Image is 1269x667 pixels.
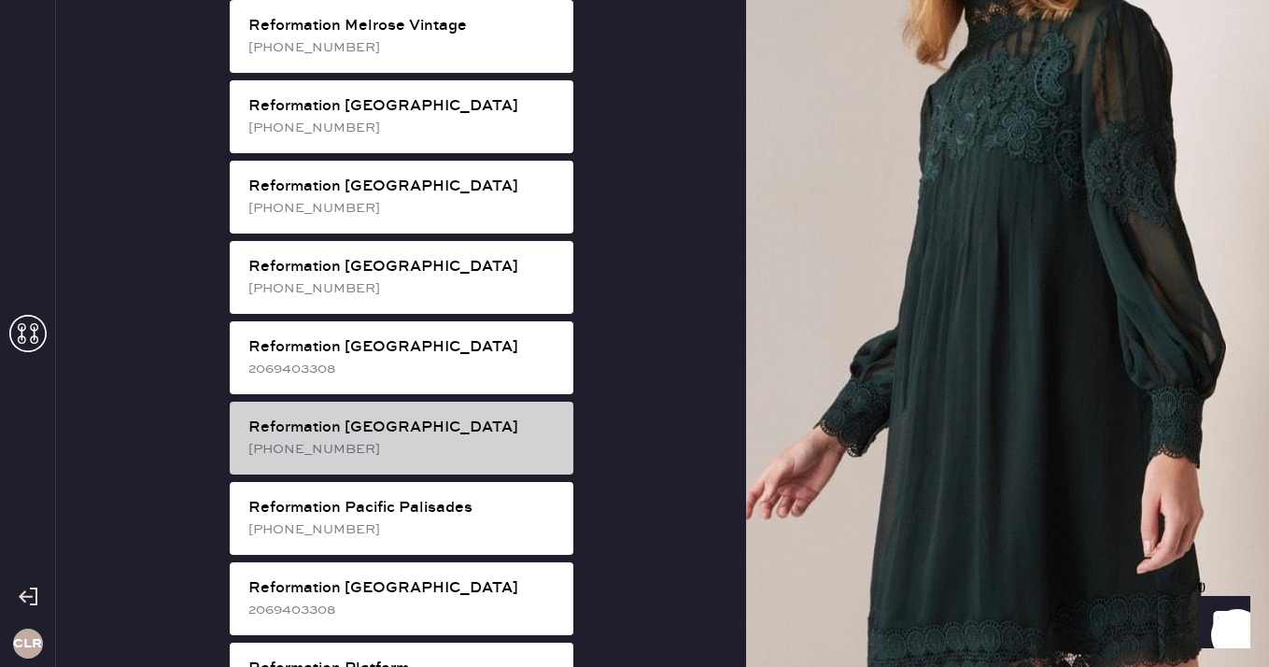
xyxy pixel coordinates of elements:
[248,497,558,519] div: Reformation Pacific Palisades
[248,439,558,460] div: [PHONE_NUMBER]
[1180,583,1261,663] iframe: Front Chat
[248,176,558,198] div: Reformation [GEOGRAPHIC_DATA]
[248,417,558,439] div: Reformation [GEOGRAPHIC_DATA]
[248,278,558,299] div: [PHONE_NUMBER]
[168,328,1136,352] td: Sleeveless Top - Reformation - [PERSON_NAME] Top Blitz - Size: XS
[248,37,558,58] div: [PHONE_NUMBER]
[168,304,1136,328] th: Description
[1137,304,1206,328] th: QTY
[13,637,42,650] h3: CLR
[60,208,1206,276] div: # 69476 [PERSON_NAME] [PERSON_NAME] [EMAIL_ADDRESS][DOMAIN_NAME]
[248,336,558,359] div: Reformation [GEOGRAPHIC_DATA]
[60,304,168,328] th: ID
[1137,328,1206,352] td: 1
[248,118,558,138] div: [PHONE_NUMBER]
[248,95,558,118] div: Reformation [GEOGRAPHIC_DATA]
[248,600,558,620] div: 2069403308
[248,519,558,540] div: [PHONE_NUMBER]
[248,256,558,278] div: Reformation [GEOGRAPHIC_DATA]
[248,198,558,219] div: [PHONE_NUMBER]
[60,186,1206,208] div: Customer information
[60,113,1206,135] div: Packing list
[248,359,558,379] div: 2069403308
[60,328,168,352] td: 950046
[248,577,558,600] div: Reformation [GEOGRAPHIC_DATA]
[60,135,1206,158] div: Order # 82587
[248,15,558,37] div: Reformation Melrose Vintage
